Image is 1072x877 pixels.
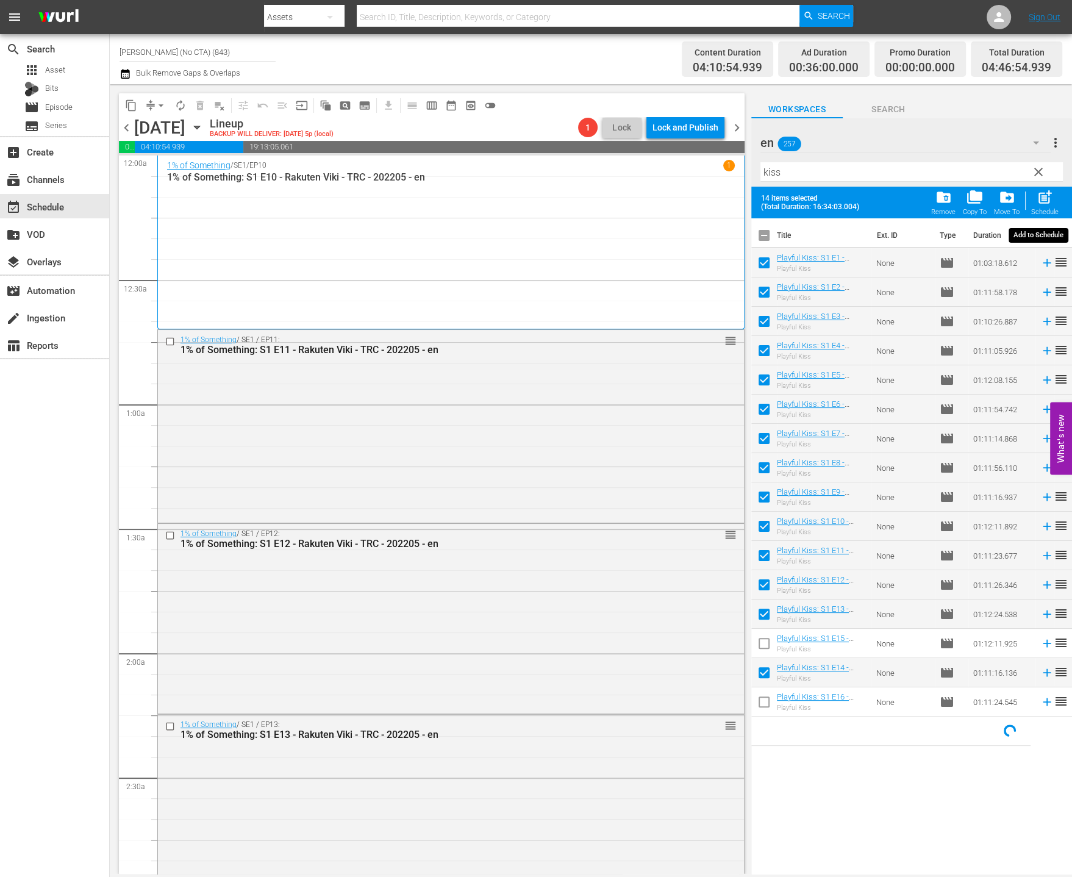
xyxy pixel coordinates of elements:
[871,600,935,629] td: None
[135,141,244,153] span: 04:10:54.939
[777,499,867,507] div: Playful Kiss
[777,265,867,273] div: Playful Kiss
[967,189,983,206] span: folder_copy
[29,3,88,32] img: ans4CAIJ8jUAAAAAAAAAAAAAAAAAAAAAAAAgQb4GAAAAAAAAAAAAAAAAAAAAAAAAJMjXAAAAAAAAAAAAAAAAAAAAAAAAgAT5G...
[777,692,854,720] a: Playful Kiss: S1 E16 - Rakuten Viki - TRC - 202202 - en
[966,218,1039,252] th: Duration
[359,99,371,112] span: subtitles_outlined
[777,218,870,252] th: Title
[1040,549,1054,562] svg: Add to Schedule
[940,665,954,680] span: Episode
[1040,315,1054,328] svg: Add to Schedule
[931,208,956,216] div: Remove
[167,160,230,170] a: 1% of Something
[155,99,167,112] span: arrow_drop_down
[253,96,273,115] span: Revert to Primary Episode
[871,365,935,395] td: None
[1040,520,1054,533] svg: Add to Schedule
[777,487,849,515] a: Playful Kiss: S1 E9 - Rakuten Viki - TRC - 202202 - en
[190,96,210,115] span: Select an event to delete
[932,218,966,252] th: Type
[799,5,853,27] button: Search
[6,311,21,326] span: Ingestion
[398,93,422,117] span: Day Calendar View
[777,675,867,682] div: Playful Kiss
[777,429,849,456] a: Playful Kiss: S1 E7 - Rakuten Viki - TRC - 202202 - en
[1054,401,1068,416] span: reorder
[125,99,137,112] span: content_copy
[777,353,867,360] div: Playful Kiss
[180,344,677,356] div: 1% of Something: S1 E11 - Rakuten Viki - TRC - 202205 - en
[1054,284,1068,299] span: reorder
[119,120,134,135] span: chevron_left
[963,208,987,216] div: Copy To
[210,117,334,131] div: Lineup
[885,44,955,61] div: Promo Duration
[174,99,187,112] span: autorenew_outlined
[6,255,21,270] span: Overlays
[171,96,190,115] span: Loop Content
[968,541,1035,570] td: 01:11:23.677
[1029,12,1060,22] a: Sign Out
[724,719,737,732] span: reorder
[7,10,22,24] span: menu
[871,687,935,717] td: None
[1054,518,1068,533] span: reorder
[871,570,935,600] td: None
[24,63,39,77] span: Asset
[982,44,1051,61] div: Total Duration
[940,460,954,475] span: Episode
[1040,344,1054,357] svg: Add to Schedule
[729,120,745,135] span: chevron_right
[968,600,1035,629] td: 01:12:24.538
[6,200,21,215] span: event_available
[940,373,954,387] span: Episode
[1040,607,1054,621] svg: Add to Schedule
[994,208,1020,216] div: Move To
[45,64,65,76] span: Asset
[777,663,854,690] a: Playful Kiss: S1 E14 - Rakuten Viki - TRC - 202202 - en
[481,96,500,115] span: 24 hours Lineup View is OFF
[441,96,461,115] span: Month Calendar View
[998,189,1015,206] span: drive_file_move
[1040,256,1054,270] svg: Add to Schedule
[134,118,185,138] div: [DATE]
[461,96,481,115] span: View Backup
[777,411,867,419] div: Playful Kiss
[296,99,308,112] span: input
[484,99,496,112] span: toggle_off
[213,99,226,112] span: playlist_remove_outlined
[777,546,854,573] a: Playful Kiss: S1 E11 - Rakuten Viki - TRC - 202202 - en
[968,424,1035,453] td: 01:11:14.868
[465,99,477,112] span: preview_outlined
[180,729,677,740] div: 1% of Something: S1 E13 - Rakuten Viki - TRC - 202205 - en
[777,557,867,565] div: Playful Kiss
[1054,606,1068,621] span: reorder
[968,307,1035,336] td: 01:10:26.887
[1040,637,1054,650] svg: Add to Schedule
[24,82,39,96] div: Bits
[777,604,854,632] a: Playful Kiss: S1 E13 - Rakuten Viki - TRC - 202202 - en
[693,44,762,61] div: Content Duration
[1040,373,1054,387] svg: Add to Schedule
[777,616,867,624] div: Playful Kiss
[134,68,240,77] span: Bulk Remove Gaps & Overlaps
[724,334,737,348] span: reorder
[1054,694,1068,709] span: reorder
[761,202,865,211] span: (Total Duration: 16:34:03.004)
[959,185,990,220] button: Copy To
[724,528,737,542] span: reorder
[870,218,932,252] th: Ext. ID
[940,431,954,446] span: Episode
[335,96,355,115] span: Create Search Block
[1028,162,1048,181] button: clear
[24,119,39,134] span: Series
[6,42,21,57] span: Search
[789,61,859,75] span: 00:36:00.000
[1040,403,1054,416] svg: Add to Schedule
[249,161,266,170] p: EP10
[602,118,641,138] button: Lock
[940,490,954,504] span: Episode
[1031,208,1059,216] div: Schedule
[871,395,935,424] td: None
